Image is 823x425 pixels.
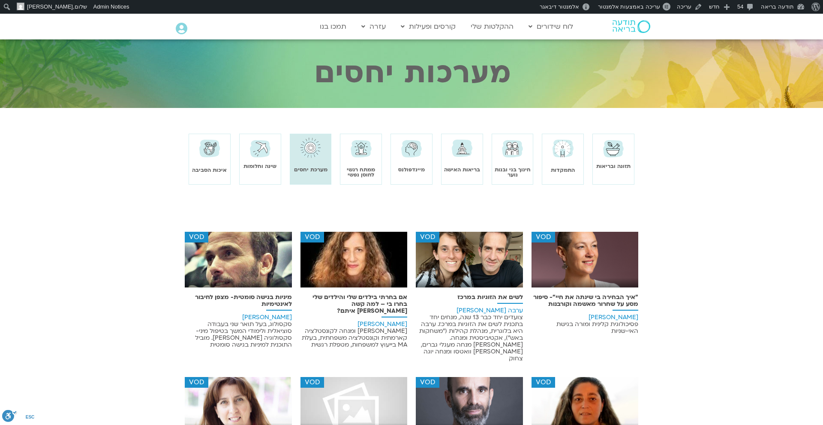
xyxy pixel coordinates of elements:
p: אם בחרתי בילדים שלי והילדים שלי בחרו בי – למה קשה [PERSON_NAME] איתם? [300,294,408,314]
span: צועדים יחד כבר 13 שנה, מנחים יחד בתכנית לשים את הזוגיות במרכז. ערבה היא בלוגרית, מנהלת קהילות ("מ... [419,313,523,362]
h6: [PERSON_NAME] [532,314,639,335]
a: עזרה [357,18,390,35]
span: VOD [416,232,439,243]
img: %D7%A2%D7%A8%D7%91%D7%94-%D7%95%D7%90%D7%9C%D7%95%D7%9F-1.png [416,232,523,294]
span: VOD [185,377,208,388]
span: VOD [532,232,555,243]
img: %D7%99%D7%A2%D7%9C-%D7%A2%D7%99%D7%A0%D7%99-e1641467030163.jpg [300,232,408,294]
a: לוח שידורים [524,18,577,35]
span: VOD [300,377,324,388]
span: [PERSON_NAME] [27,3,73,10]
a: ממתח רגשי לחוסן נפשי [347,166,375,178]
img: תודעה בריאה [613,20,650,33]
a: איכות הסביבה [192,167,227,174]
img: %D7%9E%D7%A2%D7%95%D7%96-%D7%99%D7%A2%D7%A7%D7%91.jpg [185,232,292,294]
a: מיינדפולנס [398,166,425,173]
span: VOD [300,232,324,243]
span: [PERSON_NAME] ומנחה לקונסטלציה קארמתית וקונסטלציה משפחתית, בעלת MA בייעוץ למשפחות, מטפלת רגשית [302,327,407,349]
a: בריאות האישה [444,166,480,173]
span: VOD [185,232,208,243]
p: לשים את הזוגיות במרכז [416,294,523,301]
a: חינוך בני ובנות נוער [495,166,531,178]
span: VOD [416,377,439,388]
a: ההקלטות שלי [466,18,518,35]
span: סקסולוג, בעל תואר שני בעבודה סוציאלית ולימודי המשך בטיפול מיני- סקסולוגיה [PERSON_NAME]. מוביל הת... [195,320,292,349]
p: מיניות בגישה סומטית- מצפן לחיבור לאינטימיות [185,294,292,308]
a: תזונה ובריאות [596,163,631,170]
h6: ערבה [PERSON_NAME] [416,307,523,362]
a: תמכו בנו [315,18,351,35]
a: שינה וחלומות [243,163,276,170]
h6: [PERSON_NAME] [185,314,292,348]
a: קורסים ופעילות [396,18,460,35]
img: %D7%A9%D7%99%D7%A8-%D7%A9%D7%A8%D7%962.jpeg [532,232,639,294]
h6: [PERSON_NAME] [300,321,408,348]
p: "איך הבחירה בי שינתה את חיי"- סיפור מסע על שחרור מאשמה וקורבנות [532,294,639,308]
span: VOD [532,377,555,388]
span: עריכה באמצעות אלמנטור [598,3,660,10]
span: פסיכולוגית קלינית ומורה בגישת האי-שניות [556,320,638,335]
a: התמקדות [551,167,575,174]
a: מערכת יחסים [294,166,327,173]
